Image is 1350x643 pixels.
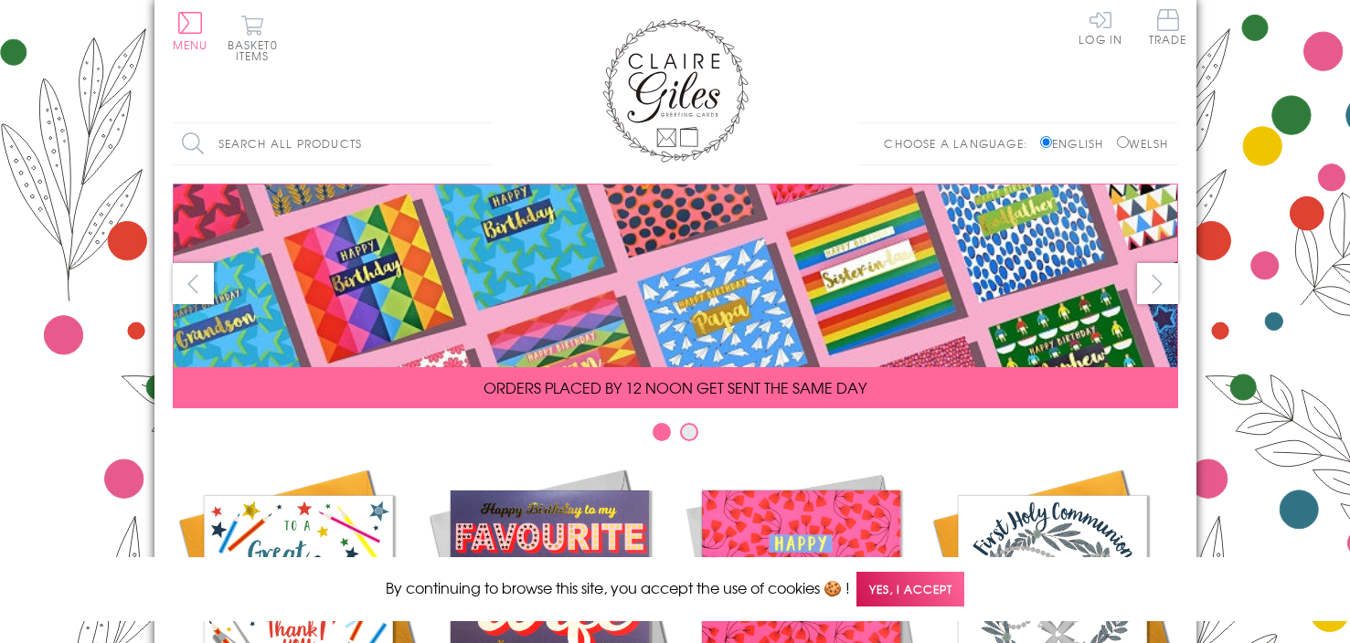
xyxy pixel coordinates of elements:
label: Welsh [1117,135,1169,152]
button: prev [173,263,214,304]
input: English [1040,136,1052,148]
span: Trade [1149,9,1187,45]
label: English [1040,135,1112,152]
input: Search [474,123,493,164]
span: 0 items [236,37,278,64]
button: next [1137,263,1178,304]
span: Menu [173,37,208,53]
div: Carousel Pagination [173,422,1178,450]
input: Search all products [173,123,493,164]
button: Carousel Page 1 (Current Slide) [653,423,671,441]
a: Log In [1079,9,1122,45]
a: Trade [1149,9,1187,48]
p: Choose a language: [884,135,1036,152]
img: Claire Giles Greetings Cards [602,18,749,163]
button: Basket0 items [228,15,278,61]
button: Menu [173,12,208,50]
input: Welsh [1117,136,1129,148]
span: ORDERS PLACED BY 12 NOON GET SENT THE SAME DAY [484,376,866,398]
span: Yes, I accept [856,572,964,607]
button: Carousel Page 2 [680,423,698,441]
